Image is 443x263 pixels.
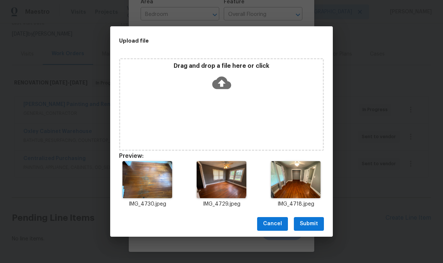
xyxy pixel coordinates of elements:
span: Submit [300,219,318,229]
img: 9k= [197,161,246,198]
p: IMG_4730.jpeg [119,200,175,208]
button: Cancel [257,217,288,231]
p: IMG_4718.jpeg [268,200,324,208]
p: IMG_4729.jpeg [193,200,250,208]
button: Submit [294,217,324,231]
h2: Upload file [119,37,291,45]
p: Drag and drop a file here or click [120,62,323,70]
img: Z [271,161,320,198]
span: Cancel [263,219,282,229]
img: 9k= [122,161,172,198]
